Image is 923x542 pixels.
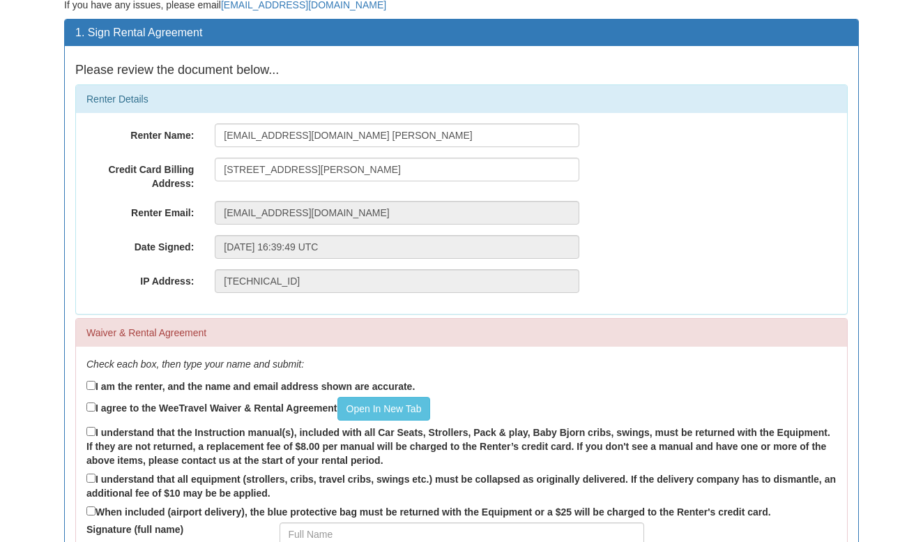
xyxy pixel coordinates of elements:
label: I agree to the WeeTravel Waiver & Rental Agreement [86,397,430,421]
label: Renter Email: [76,201,204,220]
label: Renter Name: [76,123,204,142]
label: IP Address: [76,269,204,288]
input: I am the renter, and the name and email address shown are accurate. [86,381,96,390]
label: I understand that all equipment (strollers, cribs, travel cribs, swings etc.) must be collapsed a... [86,471,837,500]
a: Open In New Tab [337,397,431,421]
label: I am the renter, and the name and email address shown are accurate. [86,378,415,393]
h3: 1. Sign Rental Agreement [75,27,848,39]
em: Check each box, then type your name and submit: [86,359,304,370]
label: I understand that the Instruction manual(s), included with all Car Seats, Strollers, Pack & play,... [86,424,837,467]
label: Credit Card Billing Address: [76,158,204,190]
div: Waiver & Rental Agreement [76,319,847,347]
input: I agree to the WeeTravel Waiver & Rental AgreementOpen In New Tab [86,402,96,412]
label: Signature (full name) [76,522,269,536]
input: I understand that all equipment (strollers, cribs, travel cribs, swings etc.) must be collapsed a... [86,474,96,483]
input: When included (airport delivery), the blue protective bag must be returned with the Equipment or ... [86,506,96,515]
h4: Please review the document below... [75,63,848,77]
input: I understand that the Instruction manual(s), included with all Car Seats, Strollers, Pack & play,... [86,427,96,436]
label: Date Signed: [76,235,204,254]
label: When included (airport delivery), the blue protective bag must be returned with the Equipment or ... [86,504,771,519]
div: Renter Details [76,85,847,113]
